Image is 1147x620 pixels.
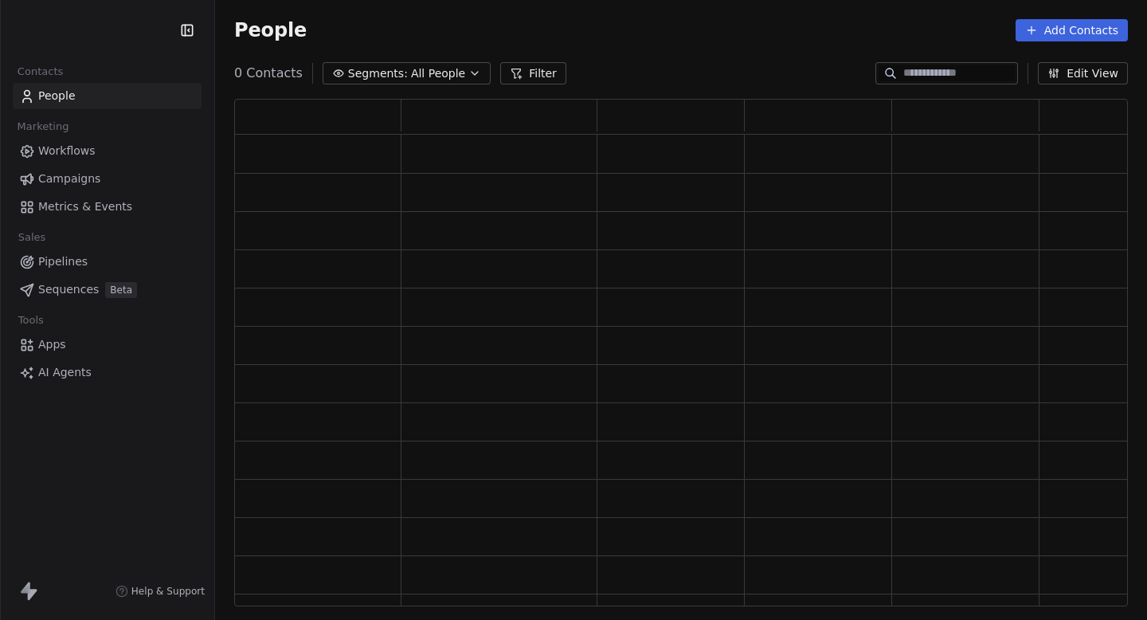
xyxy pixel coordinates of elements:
span: Workflows [38,143,96,159]
span: Segments: [348,65,408,82]
button: Filter [500,62,566,84]
a: Campaigns [13,166,202,192]
span: Sequences [38,281,99,298]
span: Marketing [10,115,76,139]
span: All People [411,65,465,82]
span: Apps [38,336,66,353]
span: Metrics & Events [38,198,132,215]
span: Contacts [10,60,70,84]
button: Edit View [1038,62,1128,84]
span: Beta [105,282,137,298]
span: Sales [11,226,53,249]
a: Metrics & Events [13,194,202,220]
a: Help & Support [115,585,205,598]
span: Help & Support [131,585,205,598]
span: People [38,88,76,104]
span: AI Agents [38,364,92,381]
span: 0 Contacts [234,64,303,83]
span: Campaigns [38,171,100,187]
a: AI Agents [13,359,202,386]
a: Pipelines [13,249,202,275]
a: Workflows [13,138,202,164]
button: Add Contacts [1016,19,1128,41]
span: People [234,18,307,42]
a: SequencesBeta [13,277,202,303]
a: People [13,83,202,109]
span: Tools [11,308,50,332]
span: Pipelines [38,253,88,270]
a: Apps [13,332,202,358]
